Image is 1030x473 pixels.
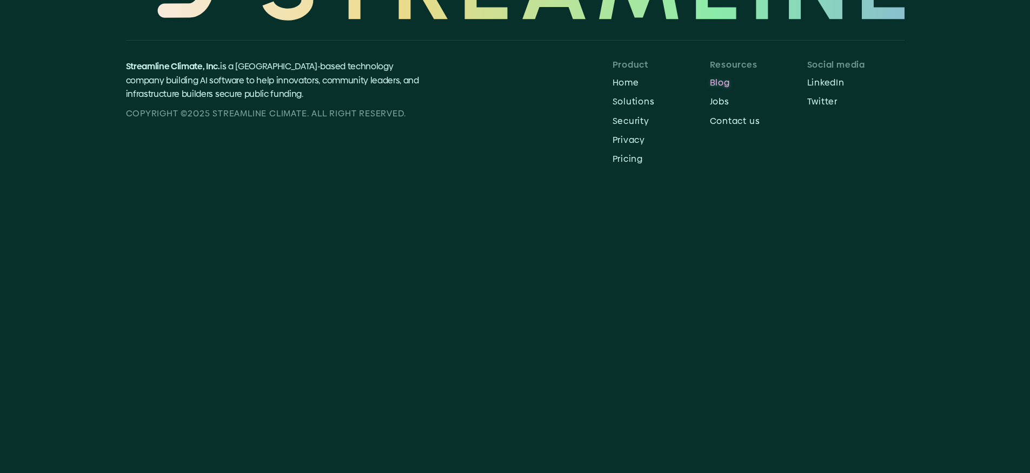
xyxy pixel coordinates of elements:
[613,60,710,70] p: Product
[126,107,431,121] p: Copyright ©2025 Streamline CLIMATE. all right reserved.
[613,135,710,145] p: Privacy
[710,77,807,88] p: Blog
[710,93,807,110] a: Jobs
[710,113,807,129] a: Contact us
[613,116,710,126] p: Security
[126,60,220,73] span: Streamline Climate, Inc.
[710,74,807,91] a: Blog
[807,60,905,70] p: Social media
[613,77,710,88] p: Home
[710,96,807,107] p: Jobs
[613,96,710,107] p: Solutions
[710,116,807,126] p: Contact us
[126,60,431,101] p: is a [GEOGRAPHIC_DATA]-based technology company building AI software to help innovators, communit...
[613,74,710,91] a: Home
[807,77,905,88] p: LinkedIn
[613,132,710,148] a: Privacy
[807,74,905,91] a: LinkedIn
[613,113,710,129] a: Security
[710,60,807,70] p: Resources
[613,154,710,164] p: Pricing
[807,96,905,107] p: Twitter
[613,150,710,167] a: Pricing
[807,93,905,110] a: Twitter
